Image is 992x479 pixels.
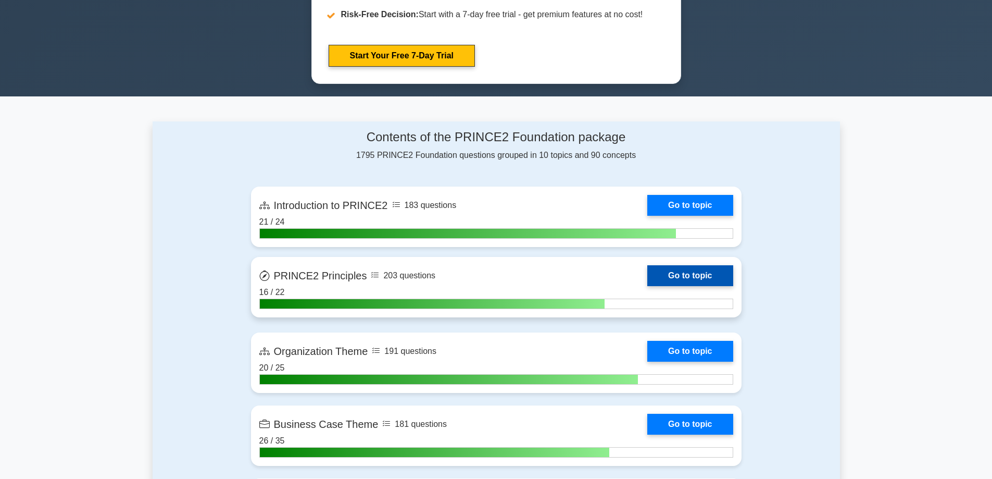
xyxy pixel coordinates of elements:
[329,45,475,67] a: Start Your Free 7-Day Trial
[251,130,742,162] div: 1795 PRINCE2 Foundation questions grouped in 10 topics and 90 concepts
[647,414,733,435] a: Go to topic
[647,341,733,362] a: Go to topic
[251,130,742,145] h4: Contents of the PRINCE2 Foundation package
[647,265,733,286] a: Go to topic
[647,195,733,216] a: Go to topic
